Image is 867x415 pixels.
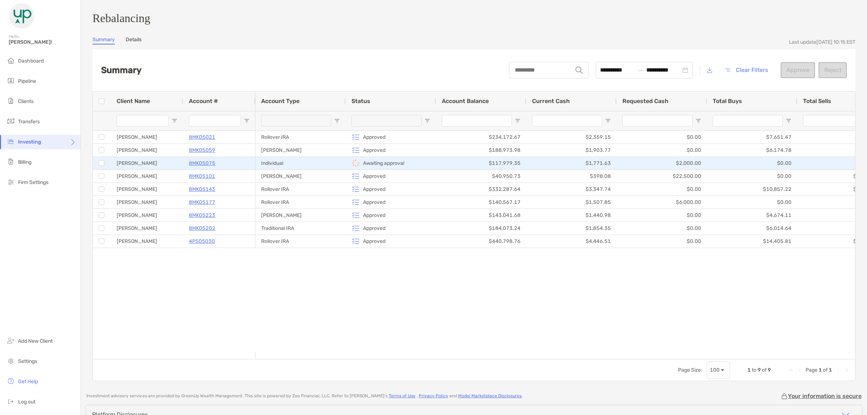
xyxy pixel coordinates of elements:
[9,39,76,45] span: [PERSON_NAME]!
[713,115,783,127] input: Total Buys Filter Input
[617,196,707,209] div: $6,000.00
[622,98,668,104] span: Requested Cash
[111,183,183,196] div: [PERSON_NAME]
[678,367,702,373] div: Page Size:
[351,146,360,154] img: icon status
[351,159,360,167] img: icon status
[7,157,15,166] img: billing icon
[18,378,38,385] span: Get Help
[244,118,250,124] button: Open Filter Menu
[7,177,15,186] img: firm-settings icon
[351,224,360,232] img: icon status
[752,367,756,373] span: to
[255,170,346,183] div: [PERSON_NAME]
[575,67,583,74] img: input icon
[351,133,360,141] img: icon status
[255,183,346,196] div: Rollover IRA
[7,117,15,125] img: transfers icon
[92,37,115,44] a: Summary
[111,131,183,144] div: [PERSON_NAME]
[638,67,643,73] span: to
[18,179,48,185] span: Firm Settings
[803,98,831,104] span: Total Sells
[86,393,523,399] p: Investment advisory services are provided by GreenUp Wealth Management . This site is powered by ...
[189,185,215,194] p: 8MK05143
[351,172,360,180] img: icon status
[436,209,526,222] div: $143,041.68
[334,118,340,124] button: Open Filter Menu
[9,3,35,29] img: Zoe Logo
[526,157,617,170] div: $1,771.63
[189,172,215,181] a: 8MK05101
[768,367,771,373] span: 9
[436,222,526,235] div: $184,073.24
[92,12,855,25] h3: Rebalancing
[189,115,241,127] input: Account # Filter Input
[7,137,15,146] img: investing icon
[419,393,448,398] a: Privacy Policy
[436,131,526,144] div: $234,172.67
[707,144,797,157] div: $6,174.78
[389,393,415,398] a: Terms of Use
[189,133,215,142] a: 8MK05021
[617,157,707,170] div: $2,000.00
[255,209,346,222] div: [PERSON_NAME]
[18,58,44,64] span: Dashboard
[363,224,385,233] p: Approved
[7,76,15,85] img: pipeline icon
[436,170,526,183] div: $40,950.73
[111,157,183,170] div: [PERSON_NAME]
[436,235,526,248] div: $440,798.76
[786,118,791,124] button: Open Filter Menu
[18,338,53,344] span: Add New Client
[363,198,385,207] p: Approved
[617,235,707,248] div: $0.00
[111,222,183,235] div: [PERSON_NAME]
[707,235,797,248] div: $14,405.81
[436,183,526,196] div: $332,287.64
[617,222,707,235] div: $0.00
[7,336,15,345] img: add_new_client icon
[18,159,31,165] span: Billing
[189,237,215,246] a: 4PS05030
[436,144,526,157] div: $188,973.98
[363,237,385,246] p: Approved
[351,198,360,206] img: icon status
[707,196,797,209] div: $0.00
[189,211,215,220] a: 8MK05223
[189,98,218,104] span: Account #
[18,399,35,405] span: Log out
[363,185,385,194] p: Approved
[710,367,720,373] div: 100
[695,118,701,124] button: Open Filter Menu
[18,119,40,125] span: Transfers
[189,198,215,207] a: 8MK05177
[7,377,15,385] img: get-help icon
[713,98,742,104] span: Total Buys
[638,67,643,73] span: swap-right
[111,170,183,183] div: [PERSON_NAME]
[707,157,797,170] div: $0.00
[617,183,707,196] div: $0.00
[255,131,346,144] div: Rollover IRA
[7,56,15,65] img: dashboard icon
[7,97,15,105] img: clients icon
[617,170,707,183] div: $22,500.00
[526,209,617,222] div: $1,440.98
[255,222,346,235] div: Traditional IRA
[255,235,346,248] div: Rollover IRA
[363,146,385,155] p: Approved
[617,131,707,144] div: $0.00
[526,235,617,248] div: $4,446.51
[720,62,773,78] button: Clear Filters
[363,172,385,181] p: Approved
[747,367,751,373] span: 1
[788,367,794,373] div: First Page
[101,65,142,75] h2: Summary
[526,222,617,235] div: $1,854.35
[189,159,215,168] p: 8MK05075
